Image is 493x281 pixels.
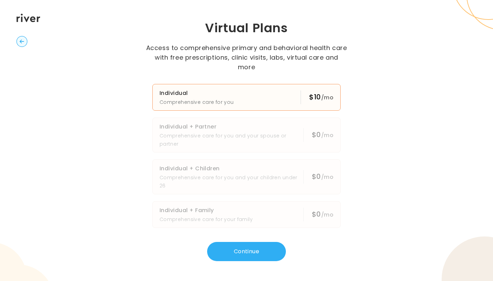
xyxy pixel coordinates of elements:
[146,43,347,72] p: Access to comprehensive primary and behavioral health care with free prescriptions, clinic visits...
[160,132,303,148] p: Comprehensive care for you and your spouse or partner
[160,98,234,106] p: Comprehensive care for you
[321,94,333,101] span: /mo
[312,172,333,182] div: $0
[312,130,333,140] div: $0
[152,201,341,228] button: Individual + FamilyComprehensive care for your family$0/mo
[160,206,253,215] h3: Individual + Family
[160,173,303,190] p: Comprehensive care for you and your children under 26
[321,173,333,181] span: /mo
[152,84,341,111] button: IndividualComprehensive care for you$10/mo
[160,164,303,173] h3: Individual + Children
[160,122,303,132] h3: Individual + Partner
[321,131,333,139] span: /mo
[309,92,333,102] div: $10
[160,215,253,223] p: Comprehensive care for your family
[152,159,341,194] button: Individual + ChildrenComprehensive care for you and your children under 26$0/mo
[160,88,234,98] h3: Individual
[129,20,364,36] h1: Virtual Plans
[152,118,341,152] button: Individual + PartnerComprehensive care for you and your spouse or partner$0/mo
[321,211,333,219] span: /mo
[207,242,286,261] button: Continue
[312,209,333,220] div: $0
